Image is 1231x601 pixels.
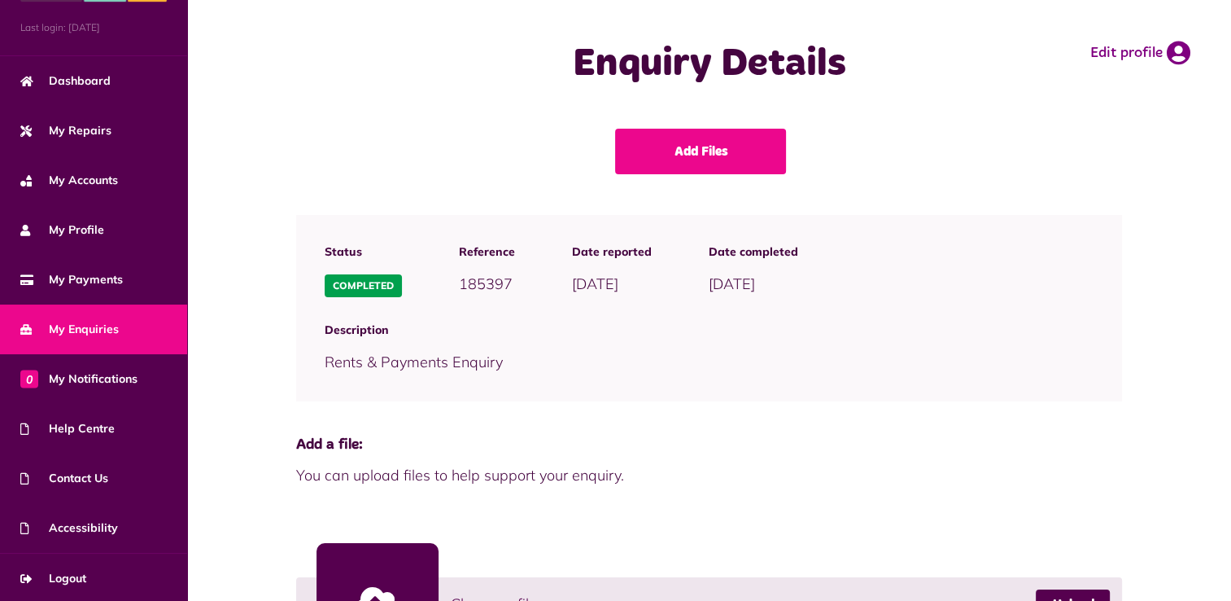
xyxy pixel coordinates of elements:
[465,41,954,88] h1: Enquiry Details
[709,274,755,293] span: [DATE]
[615,129,786,174] a: Add Files
[1090,41,1190,65] a: Edit profile
[459,274,513,293] span: 185397
[20,470,108,487] span: Contact Us
[20,122,111,139] span: My Repairs
[296,464,1123,486] span: You can upload files to help support your enquiry.
[20,570,86,587] span: Logout
[20,271,123,288] span: My Payments
[459,243,515,261] span: Reference
[20,420,115,437] span: Help Centre
[296,434,1123,456] span: Add a file:
[325,322,1094,339] span: Description
[20,371,138,388] span: My Notifications
[20,222,104,239] span: My Profile
[20,172,118,189] span: My Accounts
[20,321,119,338] span: My Enquiries
[325,353,503,371] span: Rents & Payments Enquiry
[325,274,402,297] span: Completed
[572,274,618,293] span: [DATE]
[20,520,118,537] span: Accessibility
[20,20,167,35] span: Last login: [DATE]
[709,243,798,261] span: Date completed
[572,243,652,261] span: Date reported
[20,72,111,90] span: Dashboard
[20,370,38,388] span: 0
[325,243,402,261] span: Status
